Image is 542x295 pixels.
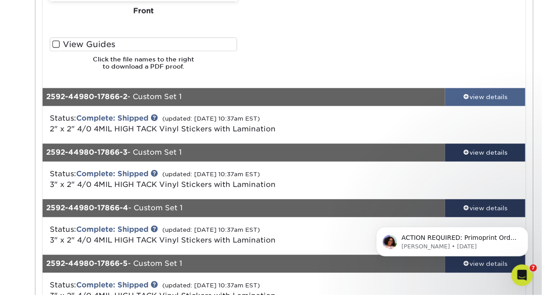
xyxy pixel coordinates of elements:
iframe: Intercom notifications message [363,208,542,271]
a: Complete: Shipped [76,281,148,289]
strong: 2592-44980-17866-5 [46,259,128,268]
small: (updated: [DATE] 10:37am EST) [162,171,260,178]
div: view details [445,92,526,101]
strong: 2592-44980-17866-3 [46,148,127,156]
div: Status: [43,113,364,134]
label: View Guides [50,37,237,51]
a: view details [445,143,526,161]
a: view details [445,88,526,106]
iframe: Intercom live chat [512,265,533,286]
div: - Custom Set 1 [43,88,445,106]
div: Front [50,0,237,20]
span: 7 [530,265,537,272]
div: - Custom Set 1 [43,143,445,161]
a: Complete: Shipped [76,225,148,234]
div: view details [445,204,526,213]
a: view details [445,199,526,217]
a: Complete: Shipped [76,169,148,178]
div: - Custom Set 1 [43,199,445,217]
div: Status: [43,169,364,190]
span: 2" x 2" 4/0 4MIL HIGH TACK Vinyl Stickers with Lamination [50,125,276,133]
span: 3" x 2" 4/0 4MIL HIGH TACK Vinyl Stickers with Lamination [50,236,276,244]
small: (updated: [DATE] 10:37am EST) [162,115,260,122]
div: - Custom Set 1 [43,255,445,273]
strong: 2592-44980-17866-4 [46,204,128,212]
span: 3" x 2" 4/0 4MIL HIGH TACK Vinyl Stickers with Lamination [50,180,276,189]
h6: Click the file names to the right to download a PDF proof. [50,56,237,78]
strong: 2592-44980-17866-2 [46,92,127,101]
small: (updated: [DATE] 10:37am EST) [162,282,260,289]
div: Status: [43,224,364,246]
a: Complete: Shipped [76,114,148,122]
div: view details [445,148,526,157]
small: (updated: [DATE] 10:37am EST) [162,226,260,233]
